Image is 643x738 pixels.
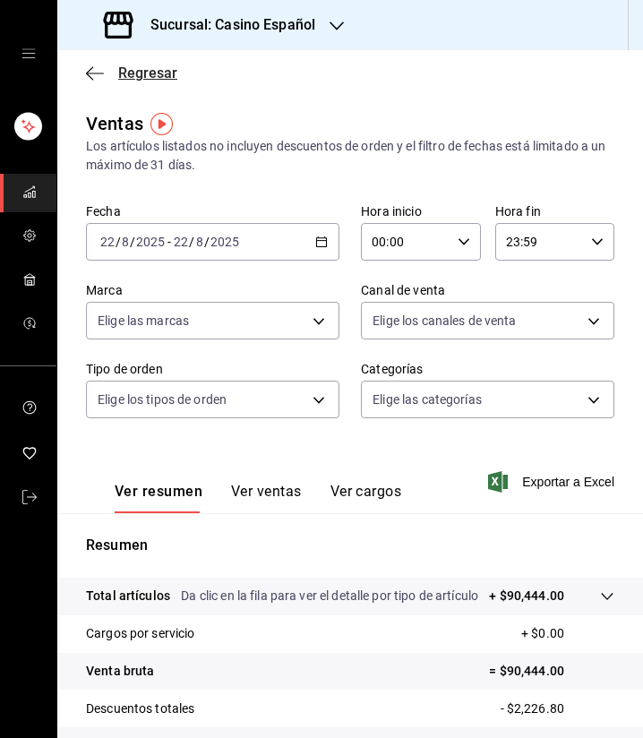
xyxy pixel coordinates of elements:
input: ---- [135,235,166,249]
span: / [116,235,121,249]
h3: Sucursal: Casino Español [136,14,315,36]
input: -- [173,235,189,249]
label: Fecha [86,205,339,218]
label: Tipo de orden [86,363,339,375]
span: Elige las categorías [373,390,482,408]
span: Elige las marcas [98,312,189,330]
input: -- [121,235,130,249]
div: Los artículos listados no incluyen descuentos de orden y el filtro de fechas está limitado a un m... [86,137,614,175]
p: Descuentos totales [86,699,194,718]
span: Elige los tipos de orden [98,390,227,408]
p: - $2,226.80 [501,699,614,718]
span: - [167,235,171,249]
p: Da clic en la fila para ver el detalle por tipo de artículo [181,587,478,605]
button: Ver cargos [330,483,402,513]
p: Venta bruta [86,662,154,681]
span: / [130,235,135,249]
span: / [204,235,210,249]
span: Elige los canales de venta [373,312,516,330]
p: + $90,444.00 [489,587,564,605]
p: Total artículos [86,587,170,605]
button: Regresar [86,64,177,82]
input: -- [99,235,116,249]
span: Regresar [118,64,177,82]
p: = $90,444.00 [489,662,614,681]
img: Tooltip marker [150,113,173,135]
button: open drawer [21,47,36,61]
button: Exportar a Excel [492,471,614,493]
div: Ventas [86,110,143,137]
div: navigation tabs [115,483,401,513]
label: Categorías [361,363,614,375]
label: Hora fin [495,205,615,218]
p: + $0.00 [521,624,614,643]
input: ---- [210,235,240,249]
label: Canal de venta [361,284,614,296]
p: Cargos por servicio [86,624,195,643]
p: Resumen [86,535,614,556]
button: Ver resumen [115,483,202,513]
label: Marca [86,284,339,296]
input: -- [195,235,204,249]
button: Ver ventas [231,483,302,513]
span: / [189,235,194,249]
label: Hora inicio [361,205,481,218]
